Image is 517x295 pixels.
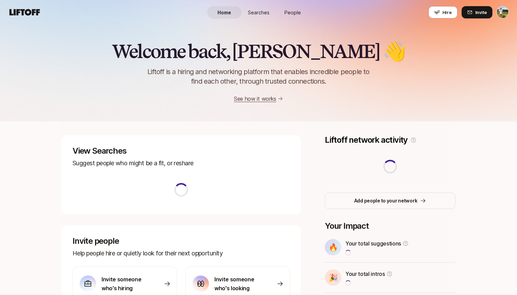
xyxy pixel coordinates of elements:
span: Invite [475,9,487,16]
p: Add people to your network [354,197,417,205]
p: Your Impact [325,221,455,231]
p: Invite someone who's hiring [102,275,149,293]
a: People [276,6,310,19]
p: Invite someone who's looking [214,275,262,293]
span: Home [217,9,231,16]
a: Searches [241,6,276,19]
p: Your total intros [345,269,385,278]
a: Home [207,6,241,19]
button: Tyler Kieft [496,6,509,18]
p: Invite people [72,236,290,246]
span: Searches [248,9,269,16]
h2: Welcome back, [PERSON_NAME] 👋 [112,41,405,61]
button: Invite [462,6,492,18]
p: Liftoff network activity [325,135,408,145]
div: 🔥 [325,239,341,255]
img: Tyler Kieft [497,6,508,18]
span: People [284,9,301,16]
p: Liftoff is a hiring and networking platform that enables incredible people to find each other, th... [136,67,381,86]
button: Hire [428,6,458,18]
p: Your total suggestions [345,239,401,248]
a: See how it works [234,95,276,102]
span: Hire [442,9,452,16]
p: Help people hire or quietly look for their next opportunity [72,249,290,258]
button: Add people to your network [325,193,455,209]
p: View Searches [72,146,290,156]
div: 🎉 [325,269,341,286]
p: Suggest people who might be a fit, or reshare [72,158,290,168]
